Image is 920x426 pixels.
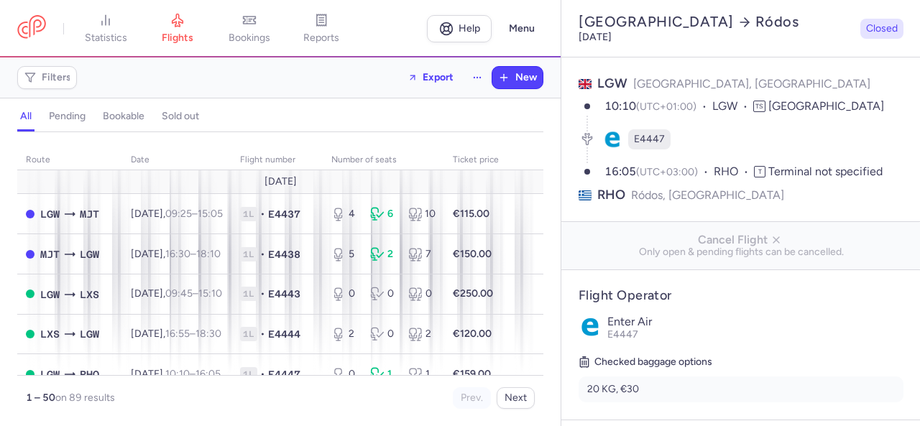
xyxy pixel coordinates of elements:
[268,247,300,261] span: E4438
[370,247,397,261] div: 2
[573,233,909,246] span: Cancel Flight
[453,248,492,260] strong: €150.00
[607,328,638,341] span: E4447
[213,13,285,45] a: bookings
[240,287,257,301] span: 1L
[268,327,300,341] span: E4444
[444,149,507,171] th: Ticket price
[260,367,265,381] span: •
[331,207,359,221] div: 4
[370,207,397,221] div: 6
[636,166,698,178] span: (UTC+03:00)
[597,186,625,204] span: RHO
[427,15,492,42] a: Help
[260,247,265,261] span: •
[453,368,491,380] strong: €159.00
[597,75,627,91] span: LGW
[240,367,257,381] span: 1L
[80,246,99,262] span: LGW
[122,149,231,171] th: date
[26,392,55,404] strong: 1 – 50
[196,248,221,260] time: 18:10
[631,186,784,204] span: Ródos, [GEOGRAPHIC_DATA]
[231,149,323,171] th: Flight number
[579,315,602,338] img: Enter Air logo
[260,207,265,221] span: •
[40,246,60,262] span: MJT
[42,72,71,83] span: Filters
[240,207,257,221] span: 1L
[453,328,492,340] strong: €120.00
[18,67,76,88] button: Filters
[165,328,221,340] span: –
[165,208,192,220] time: 09:25
[453,387,491,409] button: Prev.
[492,67,543,88] button: New
[40,366,60,382] span: LGW
[80,287,99,302] span: LXS
[768,165,883,178] span: Terminal not specified
[398,66,463,89] button: Export
[40,206,60,222] span: LGW
[268,367,300,381] span: E4447
[142,13,213,45] a: flights
[240,327,257,341] span: 1L
[331,287,359,301] div: 0
[80,366,99,382] span: RHO
[408,287,436,301] div: 0
[573,246,909,258] span: Only open & pending flights can be cancelled.
[714,164,754,180] span: RHO
[331,247,359,261] div: 5
[70,13,142,45] a: statistics
[370,367,397,381] div: 1
[162,32,193,45] span: flights
[303,32,339,45] span: reports
[602,129,622,149] figure: E4 airline logo
[636,101,696,113] span: (UTC+01:00)
[240,247,257,261] span: 1L
[165,248,190,260] time: 16:30
[165,248,221,260] span: –
[17,15,46,42] a: CitizenPlane red outlined logo
[229,32,270,45] span: bookings
[408,247,436,261] div: 7
[604,99,636,113] time: 10:10
[260,287,265,301] span: •
[103,110,144,123] h4: bookable
[459,23,480,34] span: Help
[453,287,493,300] strong: €250.00
[131,328,221,340] span: [DATE],
[579,13,855,31] h2: [GEOGRAPHIC_DATA] Ródos
[198,208,223,220] time: 15:05
[165,368,221,380] span: –
[579,353,903,371] h5: Checked baggage options
[753,101,765,112] span: TS
[331,327,359,341] div: 2
[198,287,222,300] time: 15:10
[165,287,193,300] time: 09:45
[195,328,221,340] time: 18:30
[370,287,397,301] div: 0
[165,287,222,300] span: –
[165,368,190,380] time: 10:10
[604,165,636,178] time: 16:05
[268,287,300,301] span: E4443
[754,166,765,177] span: T
[40,326,60,342] span: LXS
[607,315,903,328] p: Enter Air
[131,248,221,260] span: [DATE],
[579,31,612,43] time: [DATE]
[497,387,535,409] button: Next
[264,176,297,187] span: [DATE]
[331,367,359,381] div: 0
[866,22,898,36] span: Closed
[131,208,223,220] span: [DATE],
[634,132,665,147] span: E4447
[712,98,753,115] span: LGW
[85,32,127,45] span: statistics
[40,287,60,302] span: LGW
[515,72,537,83] span: New
[579,376,903,402] li: 20 KG, €30
[165,208,223,220] span: –
[195,368,221,380] time: 16:05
